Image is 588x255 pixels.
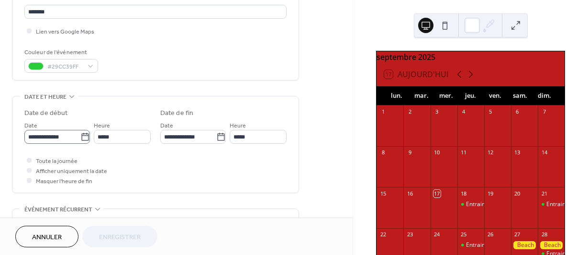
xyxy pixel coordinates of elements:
div: 8 [379,149,387,156]
div: 1 [379,108,387,116]
div: 18 [460,190,467,197]
div: Entrainement [457,200,484,209]
div: 12 [487,149,494,156]
div: Beach N3 Master [511,241,538,249]
span: Heure [230,121,246,131]
span: Masquer l'heure de fin [36,176,92,186]
div: Entrainement [457,241,484,249]
div: lun. [384,86,409,105]
div: 16 [406,190,413,197]
div: 28 [541,231,548,238]
span: Événement récurrent [24,205,92,215]
span: Annuler [32,232,62,243]
div: Entrainement [546,200,583,209]
div: dim. [532,86,557,105]
div: ven. [483,86,508,105]
span: Date [24,121,37,131]
div: 9 [406,149,413,156]
div: Couleur de l'événement [24,47,96,58]
span: Heure [94,121,110,131]
div: 20 [514,190,521,197]
div: jeu. [458,86,483,105]
div: 11 [460,149,467,156]
div: Date de fin [160,108,193,118]
div: Entrainement [538,200,565,209]
div: 27 [514,231,521,238]
div: 10 [433,149,441,156]
div: 5 [487,108,494,116]
span: Lien vers Google Maps [36,27,94,37]
span: Date et heure [24,92,67,102]
div: 23 [406,231,413,238]
span: Afficher uniquement la date [36,166,107,176]
div: Beach N3 Master [538,241,565,249]
div: Entrainement [466,241,502,249]
div: mer. [433,86,458,105]
div: 14 [541,149,548,156]
div: 6 [514,108,521,116]
span: #29CC39FF [47,62,83,72]
div: 15 [379,190,387,197]
div: 21 [541,190,548,197]
div: 7 [541,108,548,116]
div: 26 [487,231,494,238]
div: Date de début [24,108,67,118]
div: septembre 2025 [377,51,565,63]
div: 19 [487,190,494,197]
div: Entrainement [466,200,502,209]
div: sam. [508,86,533,105]
div: 3 [433,108,441,116]
div: 25 [460,231,467,238]
div: 22 [379,231,387,238]
span: Toute la journée [36,156,78,166]
div: 4 [460,108,467,116]
span: Date [160,121,173,131]
div: 17 [433,190,441,197]
div: 2 [406,108,413,116]
button: Annuler [15,226,78,247]
div: 13 [514,149,521,156]
div: mar. [409,86,434,105]
div: 24 [433,231,441,238]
